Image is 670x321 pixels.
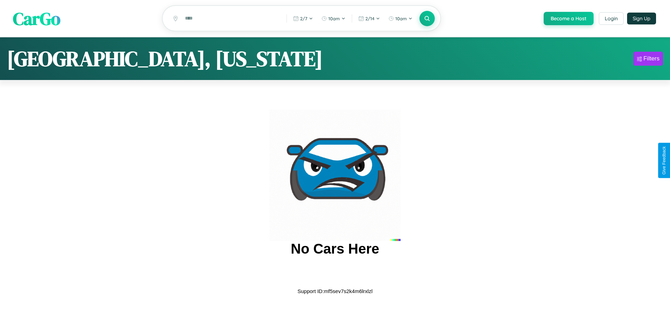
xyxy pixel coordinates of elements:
h1: [GEOGRAPHIC_DATA], [US_STATE] [7,44,323,73]
span: 2 / 7 [300,16,307,21]
img: car [269,110,401,241]
button: 2/7 [290,13,317,24]
button: Login [599,12,624,25]
button: 2/14 [355,13,384,24]
button: Become a Host [544,12,594,25]
h2: No Cars Here [291,241,379,257]
button: Filters [633,52,663,66]
div: Give Feedback [662,146,667,175]
button: 10am [385,13,416,24]
span: CarGo [13,6,60,30]
span: 10am [328,16,340,21]
span: 10am [395,16,407,21]
button: 10am [318,13,349,24]
div: Filters [643,55,660,62]
span: 2 / 14 [365,16,374,21]
p: Support ID: mf5sev7s2k4m6lrxlzl [297,286,372,296]
button: Sign Up [627,13,656,24]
